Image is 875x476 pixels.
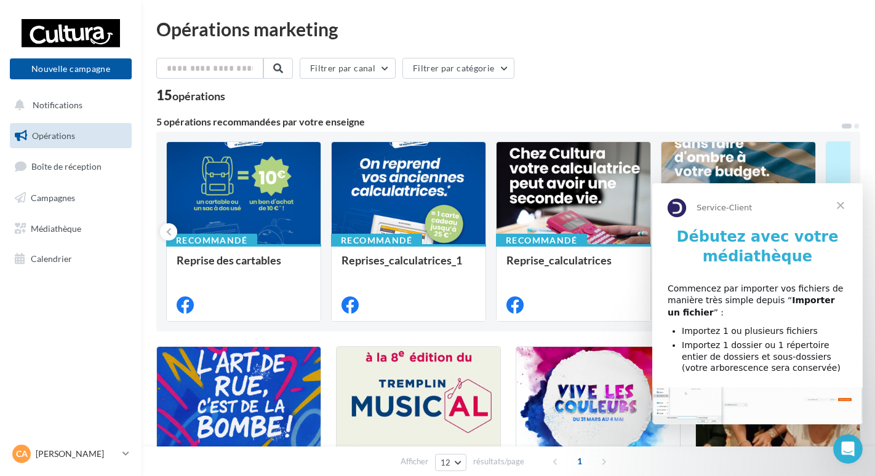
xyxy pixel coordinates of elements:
[435,454,466,471] button: 12
[331,234,422,247] div: Recommandé
[156,20,860,38] div: Opérations marketing
[156,89,225,102] div: 15
[36,448,118,460] p: [PERSON_NAME]
[441,458,451,467] span: 12
[156,117,841,127] div: 5 opérations recommandées par votre enseigne
[177,254,311,279] div: Reprise des cartables
[7,153,134,180] a: Boîte de réception
[833,434,863,464] iframe: Intercom live chat
[496,234,587,247] div: Recommandé
[652,183,863,424] iframe: Intercom live chat message
[402,58,514,79] button: Filtrer par catégorie
[506,254,641,279] div: Reprise_calculatrices
[31,161,102,172] span: Boîte de réception
[10,58,132,79] button: Nouvelle campagne
[7,185,134,211] a: Campagnes
[172,90,225,101] div: opérations
[33,100,82,110] span: Notifications
[7,123,134,149] a: Opérations
[570,451,589,471] span: 1
[10,442,132,466] a: CA [PERSON_NAME]
[7,92,129,118] button: Notifications
[16,448,28,460] span: CA
[166,234,257,247] div: Recommandé
[31,192,75,203] span: Campagnes
[32,130,75,141] span: Opérations
[401,456,428,467] span: Afficher
[31,223,81,233] span: Médiathèque
[300,58,396,79] button: Filtrer par canal
[342,254,476,279] div: Reprises_calculatrices_1
[7,216,134,242] a: Médiathèque
[7,246,134,272] a: Calendrier
[31,253,72,264] span: Calendrier
[473,456,524,467] span: résultats/page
